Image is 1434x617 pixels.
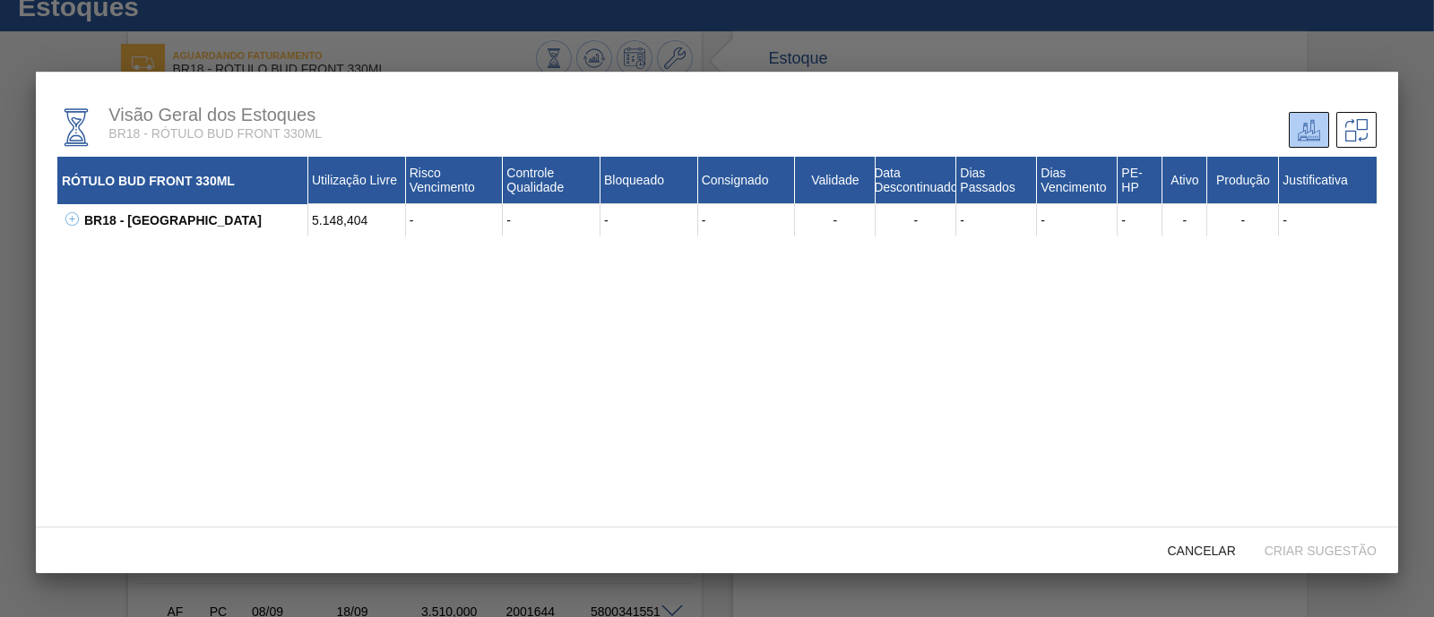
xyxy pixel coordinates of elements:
[1279,157,1377,204] div: Justificativa
[57,157,308,204] div: RÓTULO BUD FRONT 330ML
[1162,157,1207,204] div: Ativo
[1289,112,1329,148] div: Unidade Atual/ Unidades
[1250,534,1391,566] button: Criar sugestão
[503,157,600,204] div: Controle Qualidade
[406,204,504,236] div: -
[308,157,406,204] div: Utilização Livre
[1250,544,1391,558] span: Criar sugestão
[406,157,504,204] div: Risco Vencimento
[1037,157,1118,204] div: Dias Vencimento
[698,157,796,204] div: Consignado
[956,204,1037,236] div: -
[108,126,322,141] span: BR18 - RÓTULO BUD FRONT 330ML
[308,204,406,236] div: 5.148,404
[1153,534,1250,566] button: Cancelar
[1336,112,1377,148] div: Sugestões de Trasferência
[80,204,308,236] div: BR18 - [GEOGRAPHIC_DATA]
[1037,204,1118,236] div: -
[795,204,876,236] div: -
[1207,204,1279,236] div: -
[698,204,796,236] div: -
[956,157,1037,204] div: Dias Passados
[503,204,600,236] div: -
[600,157,698,204] div: Bloqueado
[600,204,698,236] div: -
[1207,157,1279,204] div: Produção
[876,204,956,236] div: -
[1153,544,1250,558] span: Cancelar
[1279,204,1377,236] div: -
[108,105,315,124] span: Visão Geral dos Estoques
[876,157,956,204] div: Data Descontinuado
[795,157,876,204] div: Validade
[1162,204,1207,236] div: -
[1118,157,1162,204] div: PE-HP
[1118,204,1162,236] div: -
